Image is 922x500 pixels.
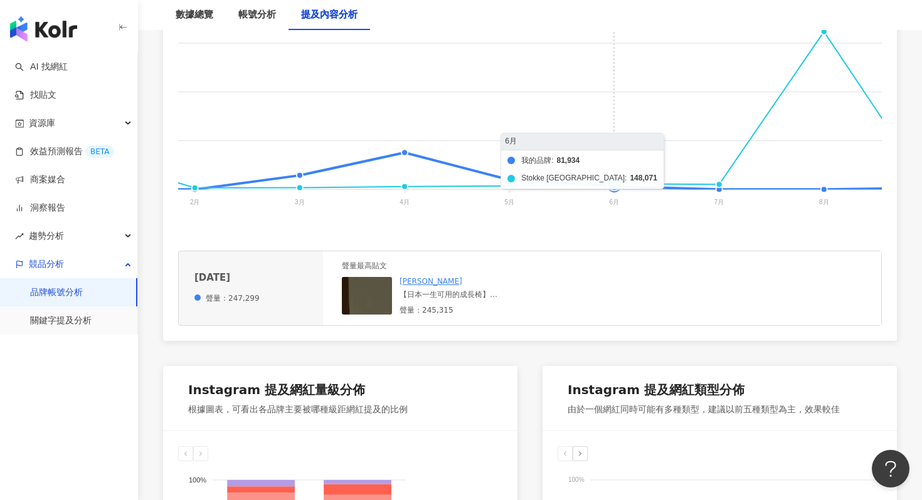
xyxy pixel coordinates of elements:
div: 由於一個網紅同時可能有多種類型，建議以前五種類型為主，效果較佳 [568,404,840,416]
iframe: Help Scout Beacon - Open [872,450,909,487]
div: [DATE] [194,272,230,283]
tspan: 5月 [504,199,514,206]
div: 提及內容分析 [301,8,358,23]
div: 數據總覽 [176,8,213,23]
tspan: 100% [189,476,206,484]
a: 洞察報告 [15,202,65,214]
a: 找貼文 [15,89,56,102]
div: 聲量最高貼文 [342,261,588,271]
div: Instagram 提及網紅類型分佈 [568,381,744,398]
a: 關鍵字提及分析 [30,315,92,327]
a: 效益預測報告BETA [15,145,114,158]
tspan: 6月 [610,199,620,206]
div: 【日本一生可用的成長椅】 當初聽到「一生可用」 從0歲可以用到99歲 就覺得好不可思議！！！！！ 收到以後才發現真的超酷‼️‼️ 自從上次分享以後 私訊常常會有媽咪問會不會開團 所以就找到了廠商... [400,289,588,300]
div: 聲量：245,315 [400,305,588,316]
div: Instagram 提及網紅量級分佈 [188,381,365,398]
a: searchAI 找網紅 [15,61,68,73]
img: post-image [342,277,467,402]
div: 聲量：247,299 [194,293,260,304]
img: logo [10,16,77,41]
tspan: 8月 [819,199,829,206]
tspan: 3月 [295,199,305,206]
tspan: 7月 [714,199,724,206]
a: 商案媒合 [15,174,65,186]
a: [PERSON_NAME] [400,277,462,286]
tspan: 4月 [400,199,410,206]
a: 品牌帳號分析 [30,286,83,299]
span: 趨勢分析 [29,222,64,250]
span: 競品分析 [29,250,64,278]
div: 帳號分析 [238,8,276,23]
tspan: 100% [568,477,585,484]
div: 根據圖表，可看出各品牌主要被哪種級距網紅提及的比例 [188,404,408,416]
span: rise [15,232,24,241]
span: 資源庫 [29,109,55,137]
tspan: 2月 [190,199,200,206]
